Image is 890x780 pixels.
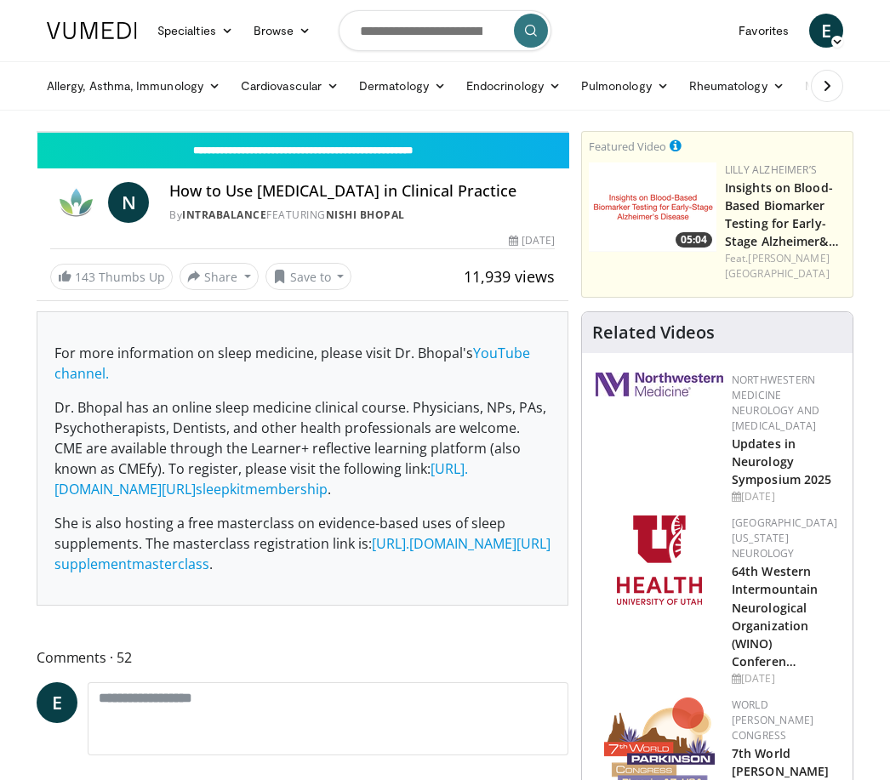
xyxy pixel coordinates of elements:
[732,697,813,743] a: World [PERSON_NAME] Congress
[725,179,839,249] a: Insights on Blood-Based Biomarker Testing for Early-Stage Alzheimer&…
[50,264,173,290] a: 143 Thumbs Up
[728,14,799,48] a: Favorites
[732,373,819,433] a: Northwestern Medicine Neurology and [MEDICAL_DATA]
[617,515,702,605] img: f6362829-b0a3-407d-a044-59546adfd345.png.150x105_q85_autocrop_double_scale_upscale_version-0.2.png
[725,251,830,281] a: [PERSON_NAME][GEOGRAPHIC_DATA]
[147,14,243,48] a: Specialties
[596,373,723,396] img: 2a462fb6-9365-492a-ac79-3166a6f924d8.png.150x105_q85_autocrop_double_scale_upscale_version-0.2.jpg
[326,208,405,222] a: Nishi Bhopal
[37,682,77,723] a: E
[592,322,715,343] h4: Related Videos
[182,208,266,222] a: IntraBalance
[589,139,666,154] small: Featured Video
[243,14,322,48] a: Browse
[169,208,555,223] div: By FEATURING
[54,343,551,384] p: For more information on sleep medicine, please visit Dr. Bhopal's
[725,251,846,282] div: Feat.
[339,10,551,51] input: Search topics, interventions
[37,69,231,103] a: Allergy, Asthma, Immunology
[180,263,259,290] button: Share
[75,269,95,285] span: 143
[589,162,716,252] a: 05:04
[47,22,137,39] img: VuMedi Logo
[54,397,551,499] p: Dr. Bhopal has an online sleep medicine clinical course. Physicians, NPs, PAs, Psychotherapists, ...
[265,263,352,290] button: Save to
[231,69,349,103] a: Cardiovascular
[732,489,839,504] div: [DATE]
[509,233,555,248] div: [DATE]
[54,513,551,574] p: She is also hosting a free masterclass on evidence-based uses of sleep supplements. The mastercla...
[464,266,555,287] span: 11,939 views
[349,69,456,103] a: Dermatology
[732,671,839,686] div: [DATE]
[676,232,712,248] span: 05:04
[37,646,568,669] span: Comments 52
[456,69,571,103] a: Endocrinology
[50,182,101,223] img: IntraBalance
[679,69,795,103] a: Rheumatology
[589,162,716,252] img: 89d2bcdb-a0e3-4b93-87d8-cca2ef42d978.png.150x105_q85_crop-smart_upscale.png
[571,69,679,103] a: Pulmonology
[725,162,817,177] a: Lilly Alzheimer’s
[732,563,818,669] a: 64th Western Intermountain Neurological Organization (WINO) Conferen…
[169,182,555,201] h4: How to Use [MEDICAL_DATA] in Clinical Practice
[108,182,149,223] a: N
[809,14,843,48] a: E
[732,436,831,487] a: Updates in Neurology Symposium 2025
[732,515,837,561] a: [GEOGRAPHIC_DATA][US_STATE] Neurology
